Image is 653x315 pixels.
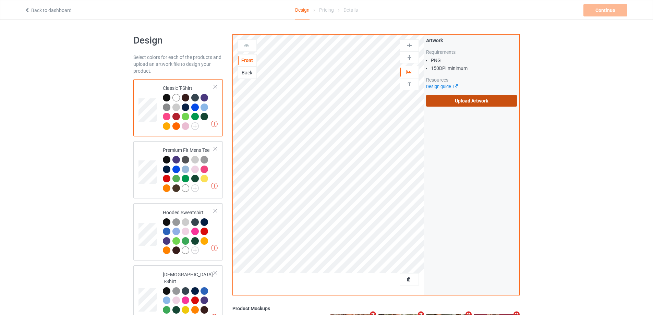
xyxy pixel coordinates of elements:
[343,0,358,20] div: Details
[163,209,214,254] div: Hooded Sweatshirt
[133,141,223,198] div: Premium Fit Mens Tee
[163,85,214,129] div: Classic T-Shirt
[406,54,413,61] img: svg%3E%0A
[295,0,310,20] div: Design
[133,203,223,261] div: Hooded Sweatshirt
[238,69,256,76] div: Back
[163,104,170,111] img: heather_texture.png
[406,42,413,49] img: svg%3E%0A
[426,76,517,83] div: Resources
[232,305,520,312] div: Product Mockups
[201,156,208,163] img: heather_texture.png
[191,122,199,130] img: svg+xml;base64,PD94bWwgdmVyc2lvbj0iMS4wIiBlbmNvZGluZz0iVVRGLTgiPz4KPHN2ZyB3aWR0aD0iMjJweCIgaGVpZ2...
[319,0,334,20] div: Pricing
[211,183,218,189] img: exclamation icon
[406,81,413,87] img: svg%3E%0A
[426,37,517,44] div: Artwork
[211,121,218,127] img: exclamation icon
[426,84,457,89] a: Design guide
[191,246,199,254] img: svg+xml;base64,PD94bWwgdmVyc2lvbj0iMS4wIiBlbmNvZGluZz0iVVRGLTgiPz4KPHN2ZyB3aWR0aD0iMjJweCIgaGVpZ2...
[431,65,517,72] li: 150 DPI minimum
[211,245,218,251] img: exclamation icon
[426,49,517,56] div: Requirements
[426,95,517,107] label: Upload Artwork
[133,54,223,74] div: Select colors for each of the products and upload an artwork file to design your product.
[24,8,72,13] a: Back to dashboard
[238,57,256,64] div: Front
[191,184,199,192] img: svg+xml;base64,PD94bWwgdmVyc2lvbj0iMS4wIiBlbmNvZGluZz0iVVRGLTgiPz4KPHN2ZyB3aWR0aD0iMjJweCIgaGVpZ2...
[431,57,517,64] li: PNG
[163,147,214,191] div: Premium Fit Mens Tee
[133,34,223,47] h1: Design
[133,79,223,136] div: Classic T-Shirt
